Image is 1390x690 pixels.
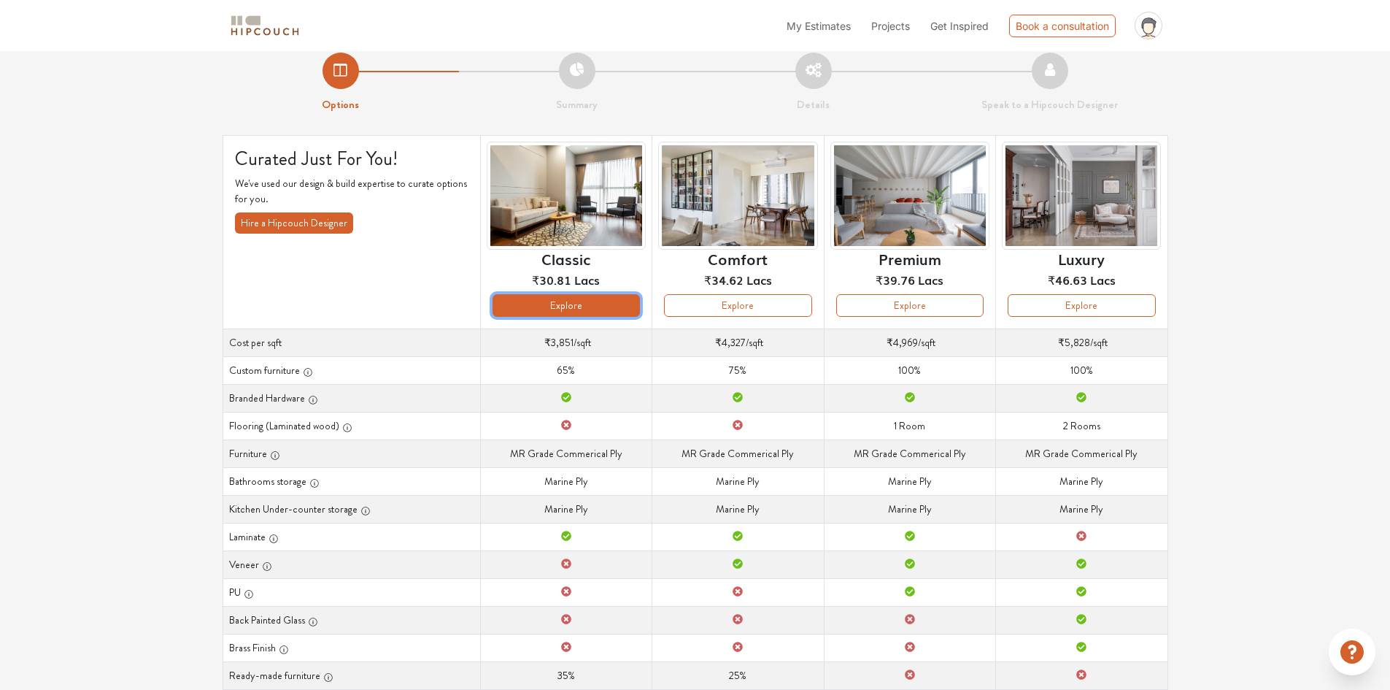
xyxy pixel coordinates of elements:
img: header-preview [830,142,989,250]
td: /sqft [480,329,652,356]
strong: Options [322,96,359,112]
th: Bathrooms storage [223,467,480,495]
button: Explore [1008,294,1155,317]
td: Marine Ply [652,495,824,523]
td: /sqft [996,329,1167,356]
span: ₹39.76 [876,271,915,288]
button: Explore [493,294,640,317]
img: header-preview [658,142,817,250]
td: 25% [652,662,824,689]
h6: Classic [541,250,590,267]
img: logo-horizontal.svg [228,13,301,39]
td: 100% [824,356,995,384]
span: ₹30.81 [532,271,571,288]
td: MR Grade Commerical Ply [824,440,995,467]
h6: Luxury [1058,250,1105,267]
img: header-preview [1002,142,1161,250]
td: Marine Ply [480,495,652,523]
td: 35% [480,662,652,689]
span: ₹5,828 [1058,335,1090,350]
th: Custom furniture [223,356,480,384]
td: Marine Ply [996,467,1167,495]
span: Projects [871,20,910,32]
img: header-preview [487,142,646,250]
td: 2 Rooms [996,412,1167,440]
th: PU [223,578,480,606]
button: Hire a Hipcouch Designer [235,212,353,234]
div: Book a consultation [1009,15,1116,37]
button: Explore [836,294,984,317]
th: Laminate [223,523,480,551]
span: Get Inspired [930,20,989,32]
th: Veneer [223,551,480,578]
td: /sqft [652,329,824,356]
th: Furniture [223,440,480,467]
p: We've used our design & build expertise to curate options for you. [235,176,468,207]
span: ₹4,327 [715,335,746,350]
th: Cost per sqft [223,329,480,356]
h6: Premium [879,250,941,267]
span: ₹4,969 [887,335,918,350]
span: logo-horizontal.svg [228,9,301,42]
span: ₹46.63 [1048,271,1087,288]
span: Lacs [746,271,772,288]
h4: Curated Just For You! [235,147,468,170]
td: 100% [996,356,1167,384]
td: MR Grade Commerical Ply [996,440,1167,467]
strong: Details [797,96,830,112]
td: /sqft [824,329,995,356]
span: ₹3,851 [544,335,574,350]
th: Brass Finish [223,634,480,662]
th: Kitchen Under-counter storage [223,495,480,523]
td: Marine Ply [652,467,824,495]
th: Back Painted Glass [223,606,480,634]
span: ₹34.62 [704,271,744,288]
td: 1 Room [824,412,995,440]
button: Explore [664,294,811,317]
th: Branded Hardware [223,384,480,412]
td: Marine Ply [480,467,652,495]
td: Marine Ply [824,467,995,495]
span: Lacs [918,271,943,288]
td: Marine Ply [824,495,995,523]
h6: Comfort [708,250,768,267]
td: 75% [652,356,824,384]
td: Marine Ply [996,495,1167,523]
strong: Speak to a Hipcouch Designer [981,96,1118,112]
strong: Summary [556,96,598,112]
td: 65% [480,356,652,384]
span: Lacs [574,271,600,288]
td: MR Grade Commerical Ply [480,440,652,467]
th: Flooring (Laminated wood) [223,412,480,440]
th: Ready-made furniture [223,662,480,689]
td: MR Grade Commerical Ply [652,440,824,467]
span: Lacs [1090,271,1116,288]
span: My Estimates [787,20,851,32]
